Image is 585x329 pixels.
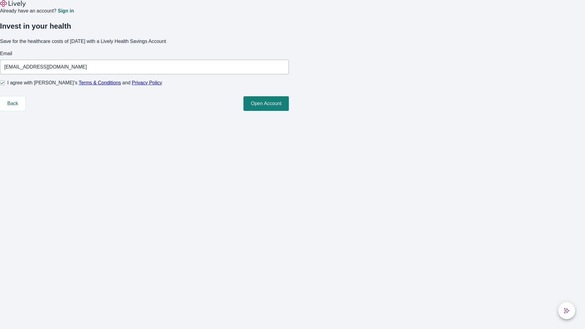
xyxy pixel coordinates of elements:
button: chat [558,302,575,319]
a: Terms & Conditions [79,80,121,85]
a: Sign in [58,9,74,13]
span: I agree with [PERSON_NAME]’s and [7,79,162,87]
a: Privacy Policy [132,80,162,85]
button: Open Account [243,96,289,111]
svg: Lively AI Assistant [564,308,570,314]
